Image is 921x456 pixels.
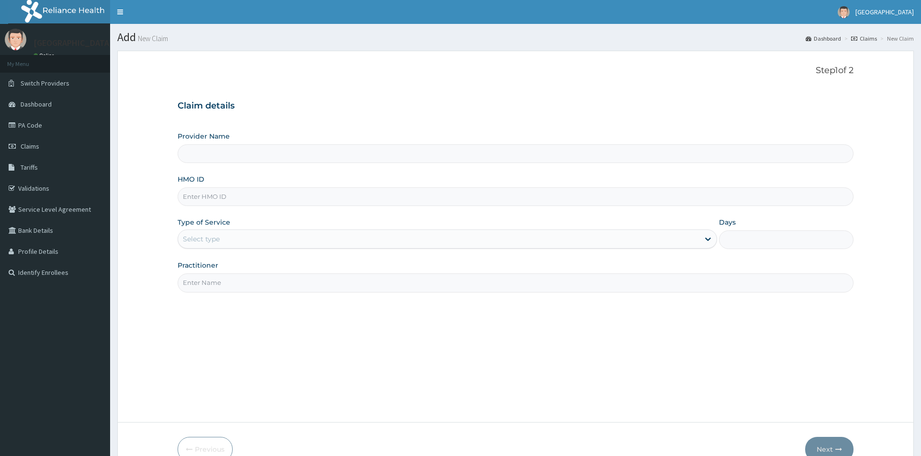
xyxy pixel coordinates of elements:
label: Practitioner [178,261,218,270]
a: Claims [851,34,877,43]
span: Switch Providers [21,79,69,87]
a: Online [34,52,56,59]
label: HMO ID [178,174,204,184]
span: Dashboard [21,100,52,109]
div: Select type [183,234,220,244]
p: [GEOGRAPHIC_DATA] [34,39,112,47]
label: Type of Service [178,217,230,227]
span: [GEOGRAPHIC_DATA] [855,8,914,16]
h3: Claim details [178,101,854,111]
p: Step 1 of 2 [178,65,854,76]
a: Dashboard [806,34,841,43]
img: User Image [5,29,26,50]
label: Days [719,217,736,227]
img: User Image [838,6,850,18]
input: Enter Name [178,273,854,292]
h1: Add [117,31,914,43]
span: Claims [21,142,39,151]
label: Provider Name [178,131,230,141]
small: New Claim [136,35,168,42]
span: Tariffs [21,163,38,172]
li: New Claim [878,34,914,43]
input: Enter HMO ID [178,187,854,206]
